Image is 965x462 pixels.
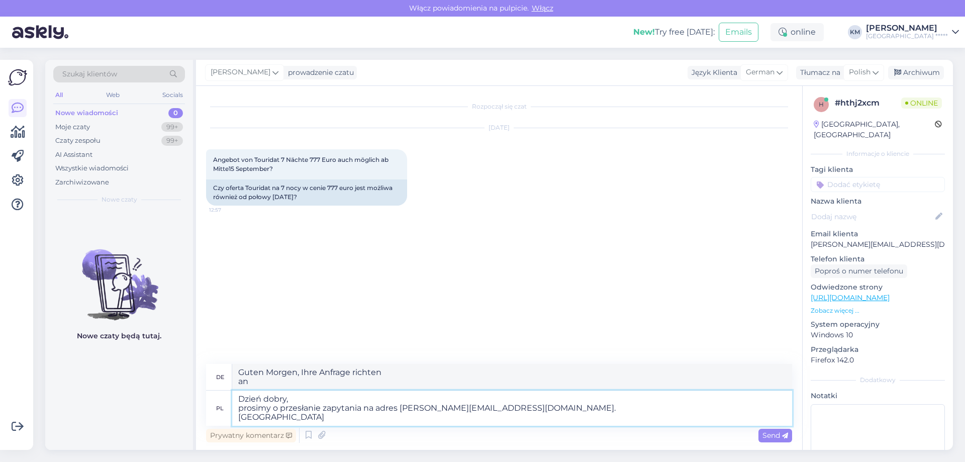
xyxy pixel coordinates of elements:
[746,67,775,78] span: German
[55,122,90,132] div: Moje czaty
[811,149,945,158] div: Informacje o kliencie
[719,23,758,42] button: Emails
[160,88,185,102] div: Socials
[55,150,92,160] div: AI Assistant
[770,23,824,41] div: online
[811,391,945,401] p: Notatki
[811,282,945,293] p: Odwiedzone strony
[888,66,944,79] div: Archiwum
[901,98,942,109] span: Online
[811,306,945,315] p: Zobacz więcej ...
[206,102,792,111] div: Rozpoczął się czat
[213,156,390,172] span: Angebot von Touridat 7 Nächte 777 Euro auch möglich ab Mitte15 September?
[55,163,129,173] div: Wszystkie wiadomości
[284,67,354,78] div: prowadzenie czatu
[104,88,122,102] div: Web
[811,239,945,250] p: [PERSON_NAME][EMAIL_ADDRESS][DOMAIN_NAME]
[232,364,792,390] textarea: Guten Morgen, Ihre Anfrage richten an
[102,195,137,204] span: Nowe czaty
[866,24,959,40] a: [PERSON_NAME][GEOGRAPHIC_DATA] *****
[8,68,27,87] img: Askly Logo
[811,344,945,355] p: Przeglądarka
[762,431,788,440] span: Send
[55,136,101,146] div: Czaty zespołu
[811,177,945,192] input: Dodać etykietę
[811,211,933,222] input: Dodaj nazwę
[216,368,224,386] div: de
[688,67,737,78] div: Język Klienta
[216,400,224,417] div: pl
[206,179,407,206] div: Czy oferta Touridat na 7 nocy w cenie 777 euro jest możliwa również od połowy [DATE]?
[811,319,945,330] p: System operacyjny
[211,67,270,78] span: [PERSON_NAME]
[55,108,118,118] div: Nowe wiadomości
[811,264,907,278] div: Poproś o numer telefonu
[811,293,890,302] a: [URL][DOMAIN_NAME]
[866,24,948,32] div: [PERSON_NAME]
[161,136,183,146] div: 99+
[835,97,901,109] div: # hthj2xcm
[206,429,296,442] div: Prywatny komentarz
[53,88,65,102] div: All
[45,231,193,322] img: No chats
[633,27,655,37] b: New!
[209,206,247,214] span: 12:57
[819,101,824,108] span: h
[811,355,945,365] p: Firefox 142.0
[811,376,945,385] div: Dodatkowy
[529,4,556,13] span: Włącz
[55,177,109,188] div: Zarchiwizowane
[633,26,715,38] div: Try free [DATE]:
[232,391,792,426] textarea: Dzień dobry, prosimy o przesłanie zapytania na adres [PERSON_NAME][EMAIL_ADDRESS][DOMAIN_NAME]. [...
[161,122,183,132] div: 99+
[811,330,945,340] p: Windows 10
[811,229,945,239] p: Email klienta
[168,108,183,118] div: 0
[814,119,935,140] div: [GEOGRAPHIC_DATA], [GEOGRAPHIC_DATA]
[811,254,945,264] p: Telefon klienta
[849,67,871,78] span: Polish
[206,123,792,132] div: [DATE]
[811,164,945,175] p: Tagi klienta
[62,69,117,79] span: Szukaj klientów
[796,67,840,78] div: Tłumacz na
[848,25,862,39] div: KM
[77,331,161,341] p: Nowe czaty będą tutaj.
[811,196,945,207] p: Nazwa klienta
